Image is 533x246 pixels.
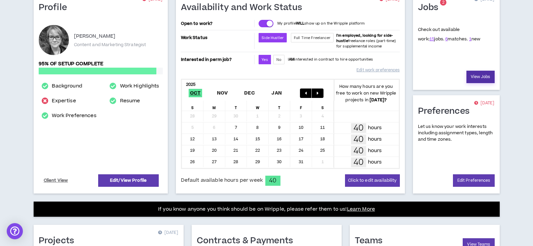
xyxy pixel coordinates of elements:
[466,71,495,83] a: View Jobs
[189,89,202,97] span: Oct
[52,82,82,90] a: Background
[262,57,268,62] span: Yes
[429,36,444,42] span: jobs.
[277,21,365,26] p: My profile show up on the Wripple platform
[39,60,163,68] p: 95% of setup complete
[39,25,69,55] div: Laurissa D.
[158,205,375,213] p: If you know anyone you think should be on Wripple, please refer them to us!
[370,97,387,103] b: [DATE] ?
[469,36,471,42] a: 1
[345,174,399,187] button: Click to edit availability
[52,112,96,120] a: Work Preferences
[347,206,375,213] a: Learn More
[312,101,334,111] div: S
[181,21,253,26] p: Open to work?
[453,174,495,187] a: Edit Preferences
[289,57,294,62] strong: AM
[39,2,72,13] h1: Profile
[7,223,23,239] div: Open Intercom Messenger
[336,33,396,49] span: freelance roles (part-time) for supplemental income
[418,106,475,117] h1: Preferences
[288,57,373,62] p: I interested in contract to hire opportunities
[43,175,69,186] a: Client View
[181,2,307,13] h1: Availability and Work Status
[469,36,481,42] span: new
[181,33,253,42] p: Work Status
[356,64,399,76] a: Edit work preferences
[418,27,481,42] p: Check out available work:
[120,97,140,105] a: Resume
[181,55,253,64] p: Interested in perm job?
[445,36,468,42] span: matches.
[334,83,399,103] p: How many hours are you free to work on new Wripple projects in
[225,101,247,111] div: T
[120,82,159,90] a: Work Highlights
[181,177,263,184] span: Default available hours per week
[158,230,178,236] p: [DATE]
[74,42,146,48] p: Content and Marketing Strategist
[368,124,382,132] p: hours
[418,124,495,143] p: Let us know your work interests including assignment types, length and time zones.
[203,101,225,111] div: M
[243,89,256,97] span: Dec
[429,36,434,42] a: 15
[98,174,159,187] a: Edit/View Profile
[216,89,229,97] span: Nov
[336,33,393,43] b: I'm employed, looking for side-hustle
[294,35,331,40] span: Full Time Freelancer
[186,81,196,87] b: 2025
[247,101,269,111] div: W
[276,57,281,62] span: No
[368,136,382,143] p: hours
[474,100,494,107] p: [DATE]
[270,89,283,97] span: Jan
[269,101,291,111] div: T
[52,97,76,105] a: Expertise
[290,101,312,111] div: F
[182,101,204,111] div: S
[445,36,448,42] a: 6
[368,147,382,154] p: hours
[368,159,382,166] p: hours
[74,32,116,40] p: [PERSON_NAME]
[418,2,444,13] h1: Jobs
[296,21,305,26] strong: WILL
